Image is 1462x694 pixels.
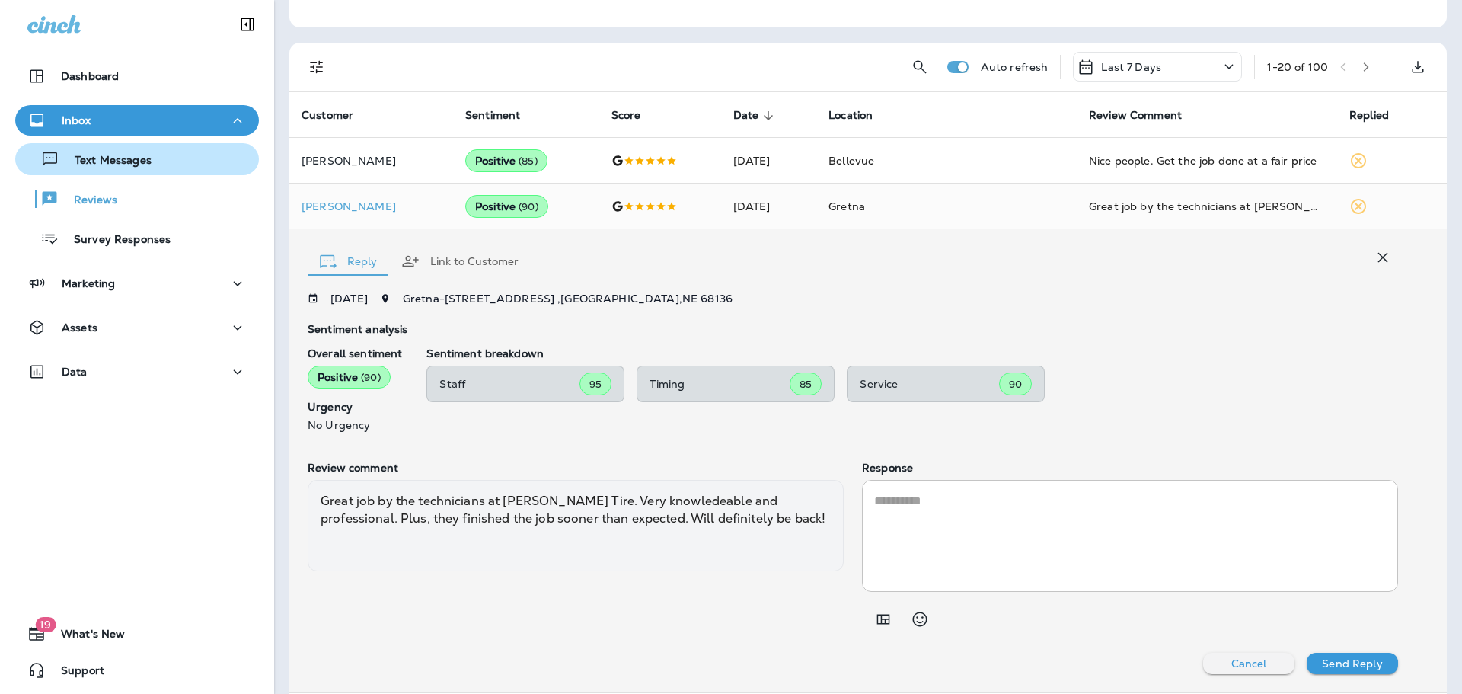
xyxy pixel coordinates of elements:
span: Review Comment [1089,109,1202,123]
button: Filters [302,52,332,82]
p: Overall sentiment [308,347,402,360]
span: What's New [46,628,125,646]
p: Auto refresh [981,61,1049,73]
button: Select an emoji [905,604,935,635]
button: Inbox [15,105,259,136]
td: [DATE] [721,184,817,229]
div: Positive [465,149,547,172]
span: Sentiment [465,109,520,122]
p: [PERSON_NAME] [302,200,441,213]
p: Last 7 Days [1101,61,1161,73]
div: Nice people. Get the job done at a fair price [1089,153,1325,168]
span: Score [611,109,641,122]
button: Data [15,357,259,387]
button: 19What's New [15,619,259,649]
p: Response [862,462,1398,474]
p: Sentiment analysis [308,323,1398,335]
p: Dashboard [61,70,119,82]
button: Link to Customer [389,234,531,289]
span: Support [46,664,104,683]
span: ( 90 ) [361,371,381,384]
button: Collapse Sidebar [226,9,269,40]
span: Replied [1349,109,1389,122]
span: Customer [302,109,353,122]
button: Search Reviews [905,52,935,82]
button: Survey Responses [15,222,259,254]
span: ( 85 ) [519,155,538,168]
p: Staff [439,378,579,390]
button: Support [15,655,259,686]
button: Assets [15,312,259,343]
span: Gretna [828,200,865,213]
button: Reply [308,234,389,289]
div: Click to view Customer Drawer [302,200,441,213]
button: Marketing [15,268,259,299]
span: Bellevue [828,154,874,168]
span: Review Comment [1089,109,1182,122]
p: [PERSON_NAME] [302,155,441,167]
td: [DATE] [721,138,817,184]
span: Location [828,109,873,122]
div: Great job by the technicians at Jensen Tire. Very knowledeable and professional. Plus, they finis... [1089,199,1325,214]
p: [DATE] [330,293,368,305]
div: Positive [308,366,391,389]
p: Send Reply [1322,657,1382,670]
span: Replied [1349,109,1409,123]
div: 1 - 20 of 100 [1267,61,1328,73]
span: Date [733,109,779,123]
span: Date [733,109,759,122]
p: Service [860,378,999,390]
span: 90 [1009,378,1022,391]
button: Dashboard [15,61,259,91]
button: Reviews [15,183,259,215]
button: Cancel [1203,653,1294,674]
span: 95 [589,378,602,391]
p: Inbox [62,114,91,126]
button: Export as CSV [1403,52,1433,82]
span: 19 [35,617,56,632]
button: Add in a premade template [868,604,899,635]
span: ( 90 ) [519,200,538,213]
div: Great job by the technicians at [PERSON_NAME] Tire. Very knowledeable and professional. Plus, the... [308,480,844,571]
p: Cancel [1231,657,1267,670]
p: Assets [62,321,97,334]
button: Text Messages [15,143,259,175]
p: Sentiment breakdown [426,347,1398,360]
p: No Urgency [308,419,402,431]
span: Sentiment [465,109,540,123]
p: Review comment [308,462,844,474]
span: 85 [800,378,812,391]
div: Positive [465,195,548,218]
p: Text Messages [59,154,152,168]
p: Survey Responses [59,233,171,248]
button: Send Reply [1307,653,1398,674]
p: Data [62,366,88,378]
span: Score [611,109,661,123]
p: Reviews [59,193,117,208]
p: Marketing [62,277,115,289]
p: Timing [650,378,790,390]
span: Gretna - [STREET_ADDRESS] , [GEOGRAPHIC_DATA] , NE 68136 [403,292,733,305]
span: Customer [302,109,373,123]
p: Urgency [308,401,402,413]
span: Location [828,109,892,123]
